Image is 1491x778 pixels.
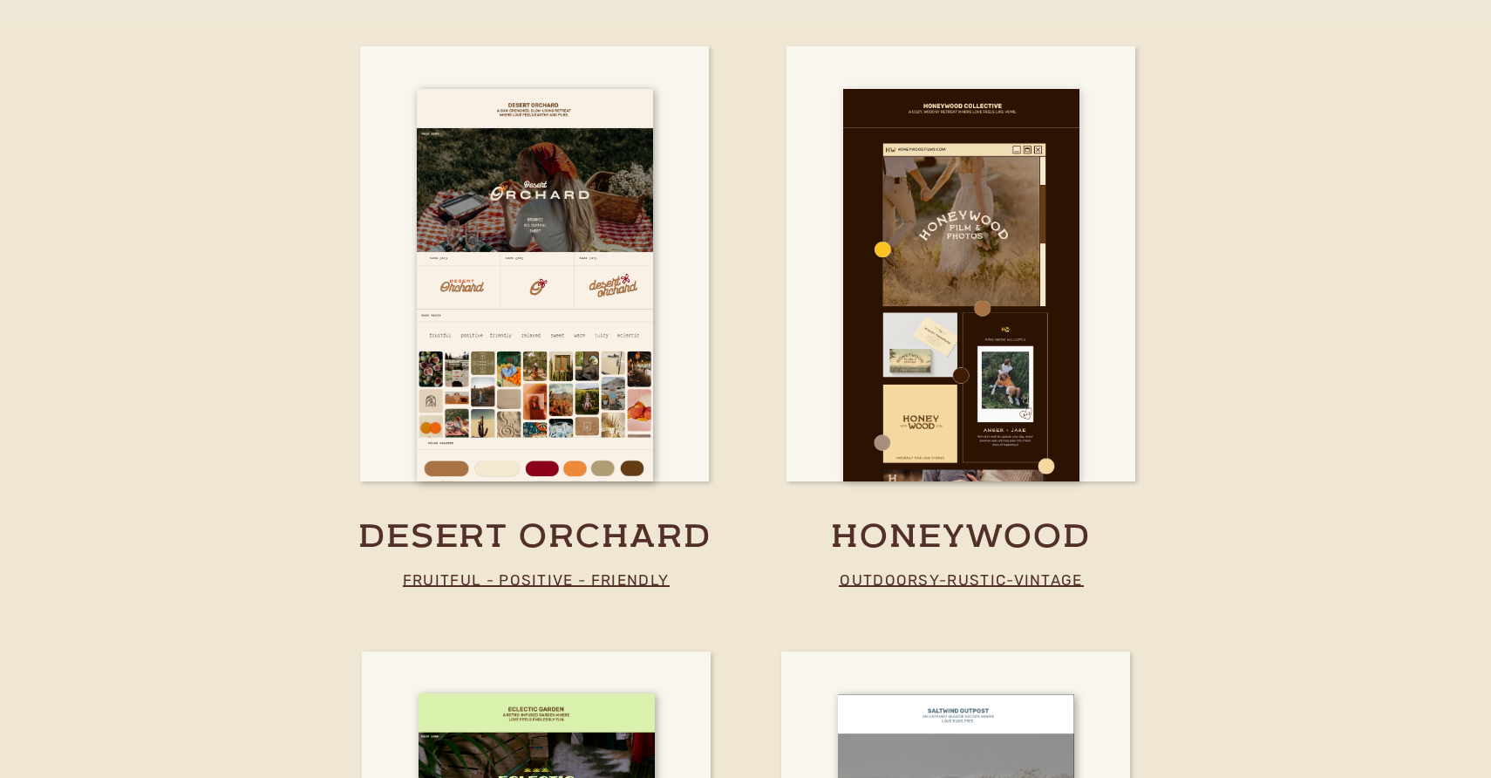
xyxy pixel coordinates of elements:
p: outdoorsy-rustic-vintage [821,567,1101,592]
a: honeywood [730,516,1192,560]
h2: Designed to [330,158,763,220]
a: desert orchard [323,516,747,560]
h2: stand out [315,214,778,298]
p: fruitful - positive - friendly [389,567,683,592]
h2: Built to perform [330,121,763,159]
